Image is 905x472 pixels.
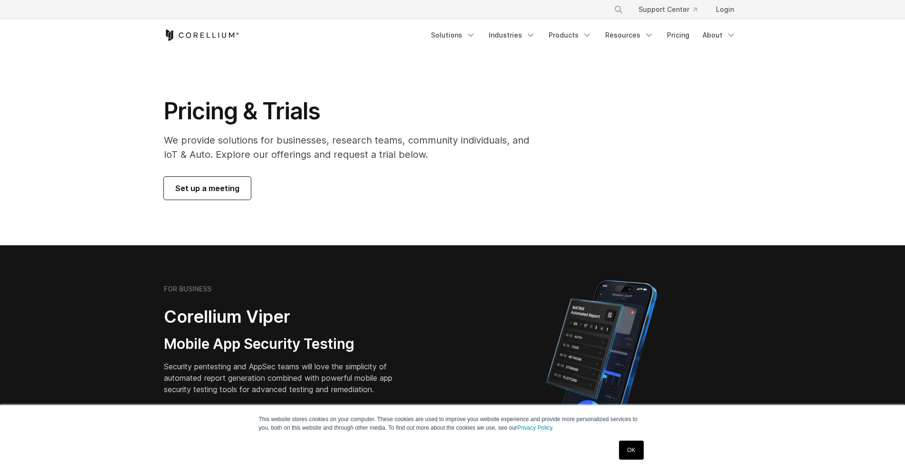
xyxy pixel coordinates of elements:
span: Set up a meeting [175,183,239,194]
a: Corellium Home [164,29,239,41]
h2: Corellium Viper [164,306,407,328]
button: Search [610,1,627,18]
a: About [697,27,742,44]
a: OK [619,441,643,460]
a: Resources [600,27,659,44]
a: Privacy Policy. [517,424,554,431]
p: Security pentesting and AppSec teams will love the simplicity of automated report generation comb... [164,361,407,395]
img: Corellium MATRIX automated report on iPhone showing app vulnerability test results across securit... [530,276,673,442]
p: This website stores cookies on your computer. These cookies are used to improve your website expe... [259,415,647,432]
h1: Pricing & Trials [164,97,543,125]
a: Login [708,1,742,18]
h6: FOR BUSINESS [164,285,211,293]
a: Products [543,27,598,44]
div: Navigation Menu [425,27,742,44]
p: We provide solutions for businesses, research teams, community individuals, and IoT & Auto. Explo... [164,133,543,162]
a: Industries [483,27,541,44]
a: Solutions [425,27,481,44]
a: Set up a meeting [164,177,251,200]
div: Navigation Menu [602,1,742,18]
a: Pricing [661,27,695,44]
a: Support Center [631,1,705,18]
h3: Mobile App Security Testing [164,335,407,353]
